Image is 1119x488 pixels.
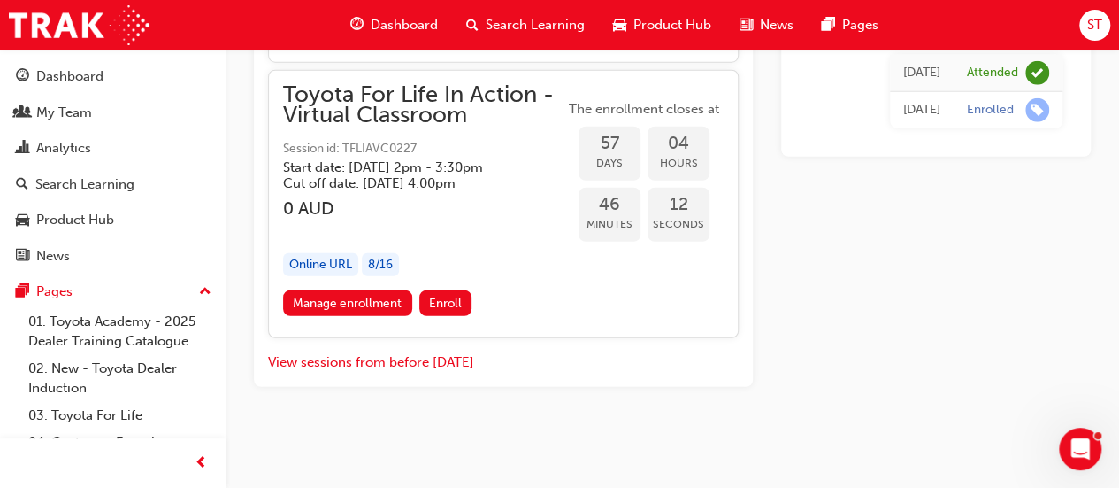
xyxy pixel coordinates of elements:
[7,168,218,201] a: Search Learning
[362,253,399,277] div: 8 / 16
[36,282,73,302] div: Pages
[283,85,724,323] button: Toyota For Life In Action - Virtual ClassroomSession id: TFLIAVC0227Start date: [DATE] 2pm - 3:30...
[16,69,29,85] span: guage-icon
[16,284,29,300] span: pages-icon
[486,15,585,35] span: Search Learning
[564,99,724,120] span: The enrollment closes at
[7,240,218,273] a: News
[599,7,725,43] a: car-iconProduct Hub
[725,7,808,43] a: news-iconNews
[429,296,462,311] span: Enroll
[7,97,218,129] a: My Team
[648,134,709,154] span: 04
[579,195,640,215] span: 46
[1059,428,1101,470] iframe: Intercom live chat
[7,275,218,308] button: Pages
[760,15,793,35] span: News
[648,153,709,174] span: Hours
[35,174,134,195] div: Search Learning
[842,15,878,35] span: Pages
[7,57,218,275] button: DashboardMy TeamAnalyticsSearch LearningProduct HubNews
[16,177,28,193] span: search-icon
[648,195,709,215] span: 12
[1087,15,1102,35] span: ST
[822,14,835,36] span: pages-icon
[36,66,103,87] div: Dashboard
[903,63,940,83] div: Thu Jul 20 2023 00:00:00 GMT+1000 (Australian Eastern Standard Time)
[808,7,893,43] a: pages-iconPages
[967,102,1014,119] div: Enrolled
[7,204,218,236] a: Product Hub
[21,429,218,456] a: 04. Customer Experience
[195,453,208,475] span: prev-icon
[268,352,474,373] button: View sessions from before [DATE]
[452,7,599,43] a: search-iconSearch Learning
[283,175,536,191] h5: Cut off date: [DATE] 4:00pm
[336,7,452,43] a: guage-iconDashboard
[16,213,29,229] span: car-icon
[1025,61,1049,85] span: learningRecordVerb_ATTEND-icon
[633,15,711,35] span: Product Hub
[613,14,626,36] span: car-icon
[16,249,29,265] span: news-icon
[283,290,412,316] a: Manage enrollment
[466,14,479,36] span: search-icon
[283,253,358,277] div: Online URL
[16,141,29,157] span: chart-icon
[199,281,211,304] span: up-icon
[579,134,640,154] span: 57
[740,14,753,36] span: news-icon
[1079,10,1110,41] button: ST
[36,246,70,267] div: News
[648,214,709,235] span: Seconds
[21,355,218,402] a: 02. New - Toyota Dealer Induction
[1025,98,1049,122] span: learningRecordVerb_ENROLL-icon
[283,85,564,125] span: Toyota For Life In Action - Virtual Classroom
[21,308,218,355] a: 01. Toyota Academy - 2025 Dealer Training Catalogue
[36,103,92,123] div: My Team
[36,138,91,159] div: Analytics
[283,139,564,159] span: Session id: TFLIAVC0227
[21,402,218,430] a: 03. Toyota For Life
[419,290,472,316] button: Enroll
[7,132,218,165] a: Analytics
[36,210,114,230] div: Product Hub
[283,159,536,175] h5: Start date: [DATE] 2pm - 3:30pm
[350,14,364,36] span: guage-icon
[16,105,29,121] span: people-icon
[9,5,149,45] img: Trak
[371,15,438,35] span: Dashboard
[7,60,218,93] a: Dashboard
[283,198,564,219] h3: 0 AUD
[579,153,640,174] span: Days
[903,100,940,120] div: Wed Jul 19 2023 00:00:00 GMT+1000 (Australian Eastern Standard Time)
[579,214,640,235] span: Minutes
[967,65,1018,81] div: Attended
